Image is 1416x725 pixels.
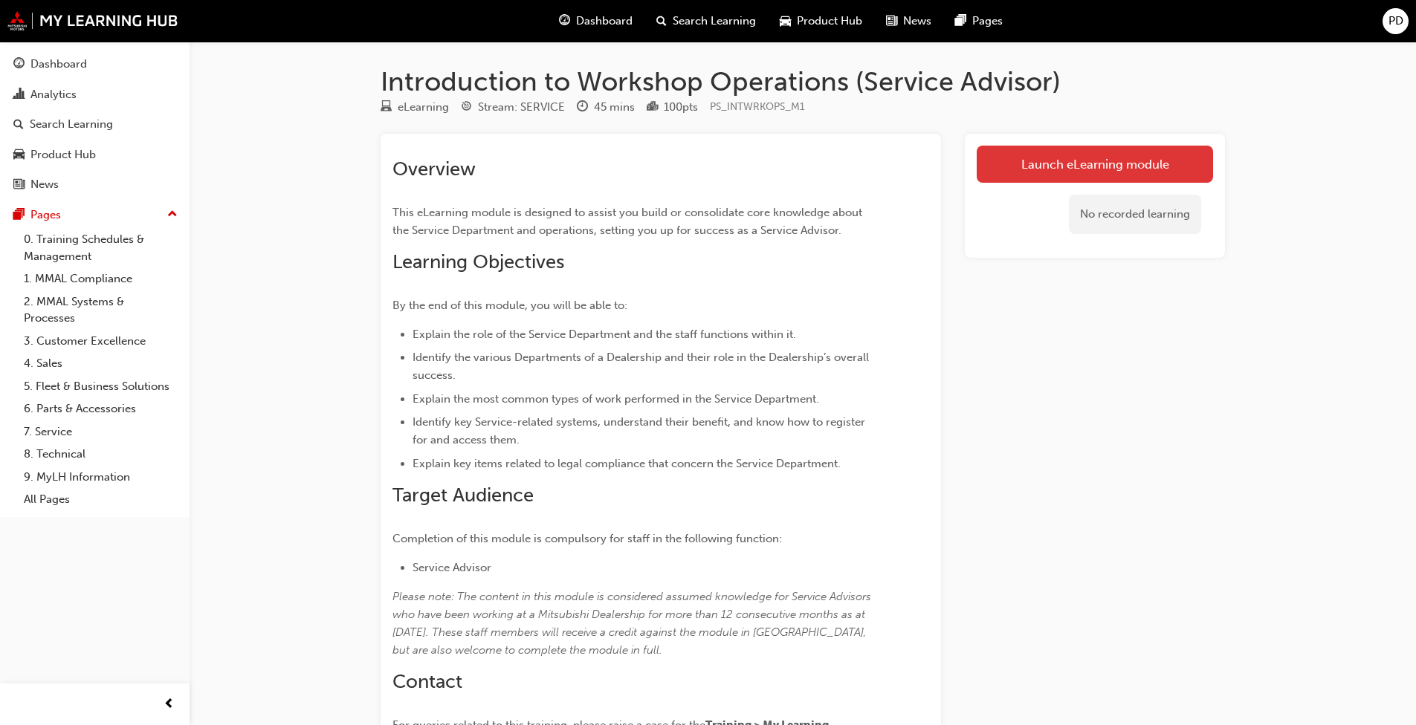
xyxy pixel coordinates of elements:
[413,415,868,446] span: Identify key Service-related systems, understand their benefit, and know how to register for and ...
[392,670,462,693] span: Contact
[13,58,25,71] span: guage-icon
[381,65,1225,98] h1: Introduction to Workshop Operations (Service Advisor)
[392,484,534,507] span: Target Audience
[6,171,184,198] a: News
[30,56,87,73] div: Dashboard
[392,299,627,312] span: By the end of this module, you will be able to:
[413,561,491,574] span: Service Advisor
[392,206,865,237] span: This eLearning module is designed to assist you build or consolidate core knowledge about the Ser...
[413,328,796,341] span: Explain the role of the Service Department and the staff functions within it.
[392,250,564,273] span: Learning Objectives
[18,397,184,420] a: 6. Parts & Accessories
[392,590,874,657] span: Please note: The content in this module is considered assumed knowledge for Service Advisors who ...
[13,149,25,162] span: car-icon
[768,6,874,36] a: car-iconProduct Hub
[547,6,644,36] a: guage-iconDashboard
[381,101,392,114] span: learningResourceType_ELEARNING-icon
[780,12,791,30] span: car-icon
[461,98,565,117] div: Stream
[392,532,782,545] span: Completion of this module is compulsory for staff in the following function:
[13,178,25,192] span: news-icon
[647,101,658,114] span: podium-icon
[6,201,184,229] button: Pages
[6,48,184,201] button: DashboardAnalyticsSearch LearningProduct HubNews
[664,99,698,116] div: 100 pts
[673,13,756,30] span: Search Learning
[18,488,184,511] a: All Pages
[18,443,184,466] a: 8. Technical
[972,13,1003,30] span: Pages
[6,111,184,138] a: Search Learning
[18,267,184,290] a: 1. MMAL Compliance
[478,99,565,116] div: Stream: SERVICE
[13,209,25,222] span: pages-icon
[656,12,667,30] span: search-icon
[710,100,805,113] span: Learning resource code
[977,146,1213,183] a: Launch eLearning module
[381,98,449,117] div: Type
[30,176,59,193] div: News
[577,101,588,114] span: clock-icon
[6,51,184,78] a: Dashboard
[398,99,449,116] div: eLearning
[903,13,931,30] span: News
[1383,8,1409,34] button: PD
[18,352,184,375] a: 4. Sales
[594,99,635,116] div: 45 mins
[1388,13,1403,30] span: PD
[18,466,184,489] a: 9. MyLH Information
[13,88,25,102] span: chart-icon
[18,330,184,353] a: 3. Customer Excellence
[18,375,184,398] a: 5. Fleet & Business Solutions
[644,6,768,36] a: search-iconSearch Learning
[559,12,570,30] span: guage-icon
[13,118,24,131] span: search-icon
[413,351,872,382] span: Identify the various Departments of a Dealership and their role in the Dealership’s overall success.
[886,12,897,30] span: news-icon
[6,81,184,108] a: Analytics
[164,695,175,714] span: prev-icon
[30,146,96,163] div: Product Hub
[1069,195,1201,234] div: No recorded learning
[7,11,178,30] img: mmal
[647,98,698,117] div: Points
[30,207,61,224] div: Pages
[6,141,184,169] a: Product Hub
[577,98,635,117] div: Duration
[18,420,184,443] a: 7. Service
[413,457,841,470] span: Explain key items related to legal compliance that concern the Service Department.
[874,6,943,36] a: news-iconNews
[30,86,77,103] div: Analytics
[943,6,1015,36] a: pages-iconPages
[167,205,178,224] span: up-icon
[30,116,113,133] div: Search Learning
[18,290,184,330] a: 2. MMAL Systems & Processes
[955,12,966,30] span: pages-icon
[413,392,819,406] span: Explain the most common types of work performed in the Service Department.
[576,13,633,30] span: Dashboard
[18,228,184,267] a: 0. Training Schedules & Management
[797,13,862,30] span: Product Hub
[392,157,476,181] span: Overview
[461,101,472,114] span: target-icon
